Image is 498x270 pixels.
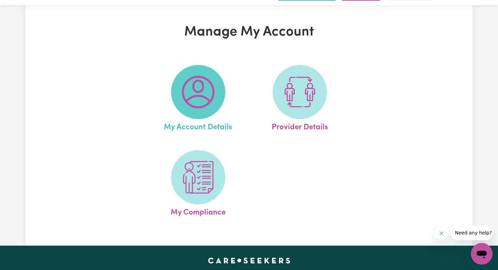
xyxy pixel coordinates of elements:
a: My Compliance [149,150,247,219]
span: My Account Details [164,119,232,133]
a: Careseekers home page [208,258,290,263]
a: My Account Details [149,65,247,133]
a: Provider Details [251,65,349,133]
span: Provider Details [272,119,328,133]
span: My Compliance [171,204,226,219]
iframe: Message from company [451,225,493,240]
h1: Manage My Account [104,24,394,40]
iframe: Button to launch messaging window [471,243,493,265]
iframe: Close message [435,227,448,240]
